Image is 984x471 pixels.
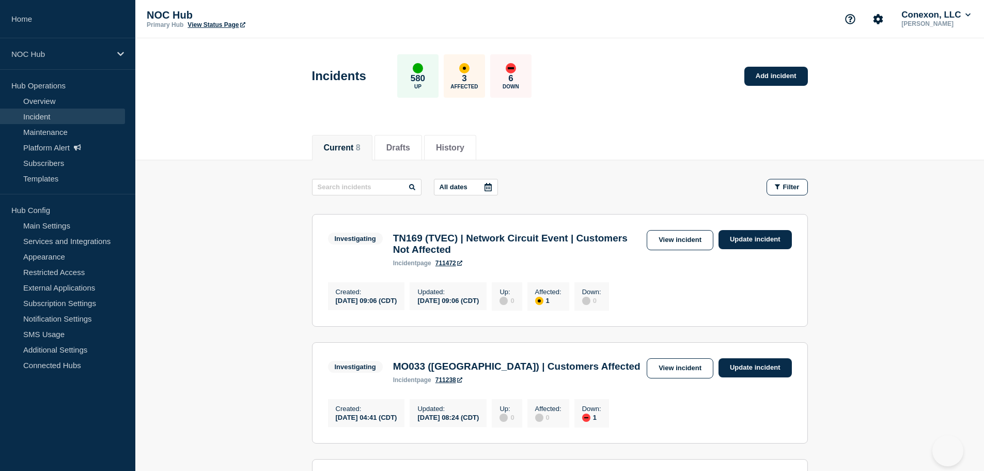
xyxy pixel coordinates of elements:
[582,296,601,305] div: 0
[783,183,800,191] span: Filter
[417,288,479,296] p: Updated :
[413,63,423,73] div: up
[582,414,590,422] div: down
[499,288,514,296] p: Up :
[393,260,417,267] span: incident
[434,179,498,195] button: All dates
[647,230,713,250] a: View incident
[393,260,431,267] p: page
[932,435,963,466] iframe: Help Scout Beacon - Open
[535,296,561,305] div: 1
[356,143,361,152] span: 8
[582,297,590,305] div: disabled
[188,21,245,28] a: View Status Page
[312,69,366,83] h1: Incidents
[435,376,462,384] a: 711238
[393,376,431,384] p: page
[535,414,543,422] div: disabled
[450,84,478,89] p: Affected
[336,288,397,296] p: Created :
[582,413,601,422] div: 1
[336,405,397,413] p: Created :
[147,21,183,28] p: Primary Hub
[499,296,514,305] div: 0
[312,179,421,195] input: Search incidents
[462,73,466,84] p: 3
[440,183,467,191] p: All dates
[393,376,417,384] span: incident
[386,143,410,153] button: Drafts
[499,413,514,422] div: 0
[393,361,641,372] h3: MO033 ([GEOGRAPHIC_DATA]) | Customers Affected
[582,405,601,413] p: Down :
[147,9,353,21] p: NOC Hub
[328,361,383,373] span: Investigating
[11,50,111,58] p: NOC Hub
[414,84,421,89] p: Up
[647,358,713,378] a: View incident
[867,8,889,30] button: Account settings
[436,143,464,153] button: History
[411,73,425,84] p: 580
[535,288,561,296] p: Affected :
[417,413,479,421] div: [DATE] 08:24 (CDT)
[535,413,561,422] div: 0
[459,63,470,73] div: affected
[435,260,462,267] a: 711472
[719,230,792,249] a: Update incident
[417,296,479,305] div: [DATE] 09:06 (CDT)
[499,297,508,305] div: disabled
[503,84,519,89] p: Down
[324,143,361,153] button: Current 8
[767,179,808,195] button: Filter
[499,405,514,413] p: Up :
[535,405,561,413] p: Affected :
[417,405,479,413] p: Updated :
[508,73,513,84] p: 6
[328,233,383,245] span: Investigating
[719,358,792,377] a: Update incident
[899,10,973,20] button: Conexon, LLC
[499,414,508,422] div: disabled
[535,297,543,305] div: affected
[336,296,397,305] div: [DATE] 09:06 (CDT)
[582,288,601,296] p: Down :
[839,8,861,30] button: Support
[744,67,808,86] a: Add incident
[899,20,973,27] p: [PERSON_NAME]
[506,63,516,73] div: down
[336,413,397,421] div: [DATE] 04:41 (CDT)
[393,233,642,255] h3: TN169 (TVEC) | Network Circuit Event | Customers Not Affected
